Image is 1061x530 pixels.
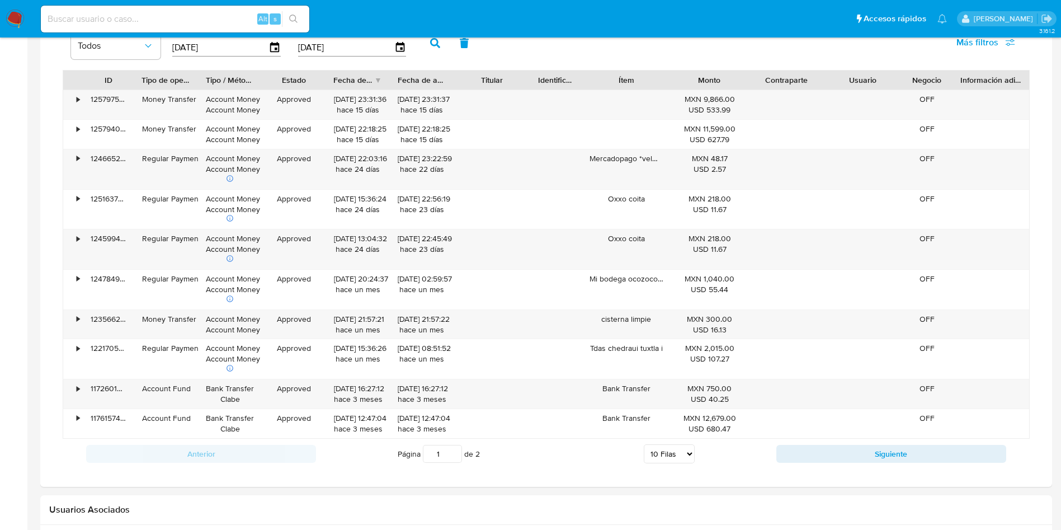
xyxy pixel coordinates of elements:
span: Accesos rápidos [864,13,926,25]
a: Notificaciones [937,14,947,24]
span: Alt [258,13,267,24]
span: s [273,13,277,24]
button: search-icon [282,11,305,27]
span: 3.161.2 [1039,26,1055,35]
h2: Usuarios Asociados [49,504,1043,515]
input: Buscar usuario o caso... [41,12,309,26]
a: Salir [1041,13,1053,25]
p: ivonne.perezonofre@mercadolibre.com.mx [974,13,1037,24]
